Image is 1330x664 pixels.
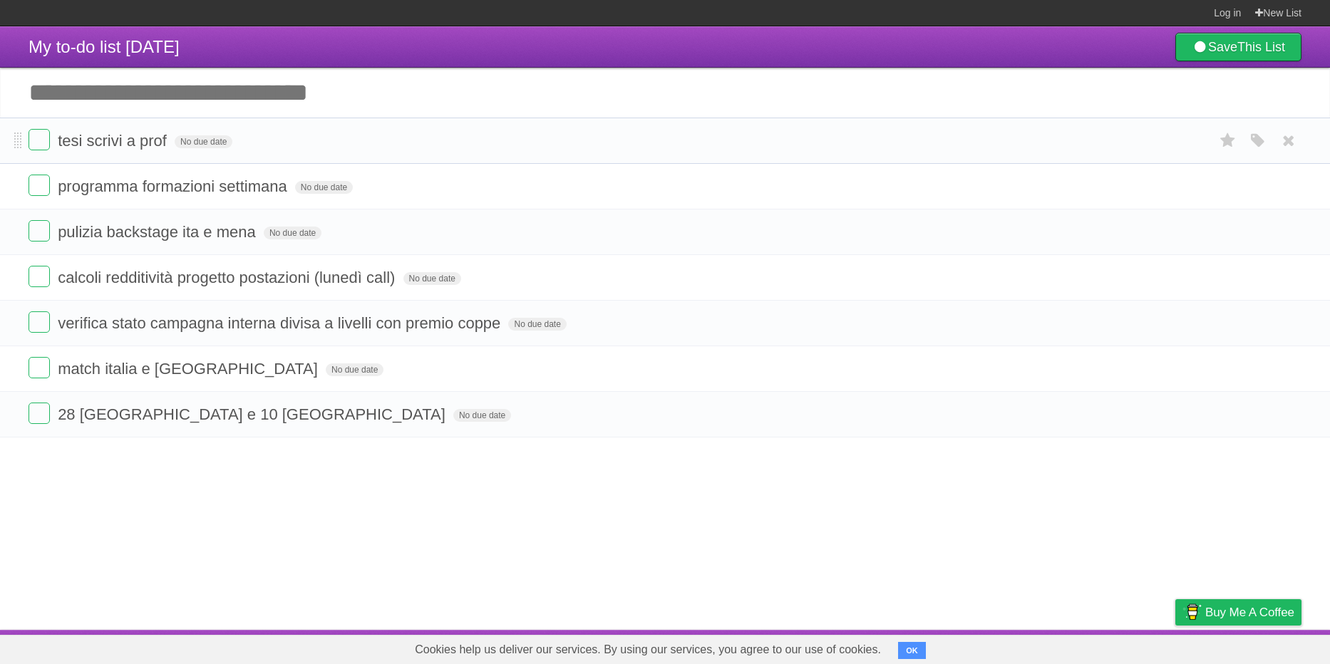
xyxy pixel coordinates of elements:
[326,363,383,376] span: No due date
[29,266,50,287] label: Done
[1212,633,1301,660] a: Suggest a feature
[58,132,170,150] span: tesi scrivi a prof
[1237,40,1285,54] b: This List
[1175,599,1301,626] a: Buy me a coffee
[403,272,461,285] span: No due date
[58,360,321,378] span: match italia e [GEOGRAPHIC_DATA]
[264,227,321,239] span: No due date
[986,633,1016,660] a: About
[1033,633,1091,660] a: Developers
[1205,600,1294,625] span: Buy me a coffee
[29,175,50,196] label: Done
[295,181,353,194] span: No due date
[898,642,926,659] button: OK
[58,269,398,286] span: calcoli redditività progetto postazioni (lunedì call)
[1215,129,1242,152] label: Star task
[58,177,291,195] span: programma formazioni settimana
[29,129,50,150] label: Done
[58,223,259,241] span: pulizia backstage ita e mena
[1108,633,1140,660] a: Terms
[29,220,50,242] label: Done
[29,403,50,424] label: Done
[508,318,566,331] span: No due date
[58,314,504,332] span: verifica stato campagna interna divisa a livelli con premio coppe
[29,311,50,333] label: Done
[1157,633,1194,660] a: Privacy
[29,357,50,378] label: Done
[1175,33,1301,61] a: SaveThis List
[29,37,180,56] span: My to-do list [DATE]
[175,135,232,148] span: No due date
[453,409,511,422] span: No due date
[58,405,449,423] span: 28 [GEOGRAPHIC_DATA] e 10 [GEOGRAPHIC_DATA]
[1182,600,1202,624] img: Buy me a coffee
[401,636,895,664] span: Cookies help us deliver our services. By using our services, you agree to our use of cookies.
